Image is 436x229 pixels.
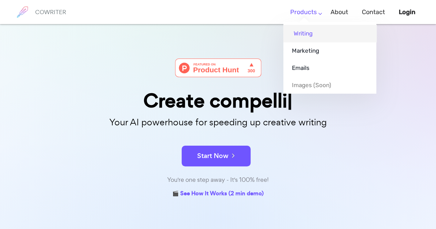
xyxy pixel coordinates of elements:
[46,91,391,111] div: Create compelli
[175,59,261,77] img: Cowriter - Your AI buddy for speeding up creative writing | Product Hunt
[399,2,415,22] a: Login
[399,8,415,16] b: Login
[290,2,317,22] a: Products
[35,9,66,15] h6: COWRITER
[172,189,264,199] a: 🎬 See How It Works (2 min demo)
[182,146,251,166] button: Start Now
[283,25,376,42] a: Writing
[14,3,31,21] img: brand logo
[46,175,391,185] div: You're one step away - It's 100% free!
[331,2,348,22] a: About
[46,115,391,130] p: Your AI powerhouse for speeding up creative writing
[283,59,376,76] a: Emails
[362,2,385,22] a: Contact
[283,42,376,59] a: Marketing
